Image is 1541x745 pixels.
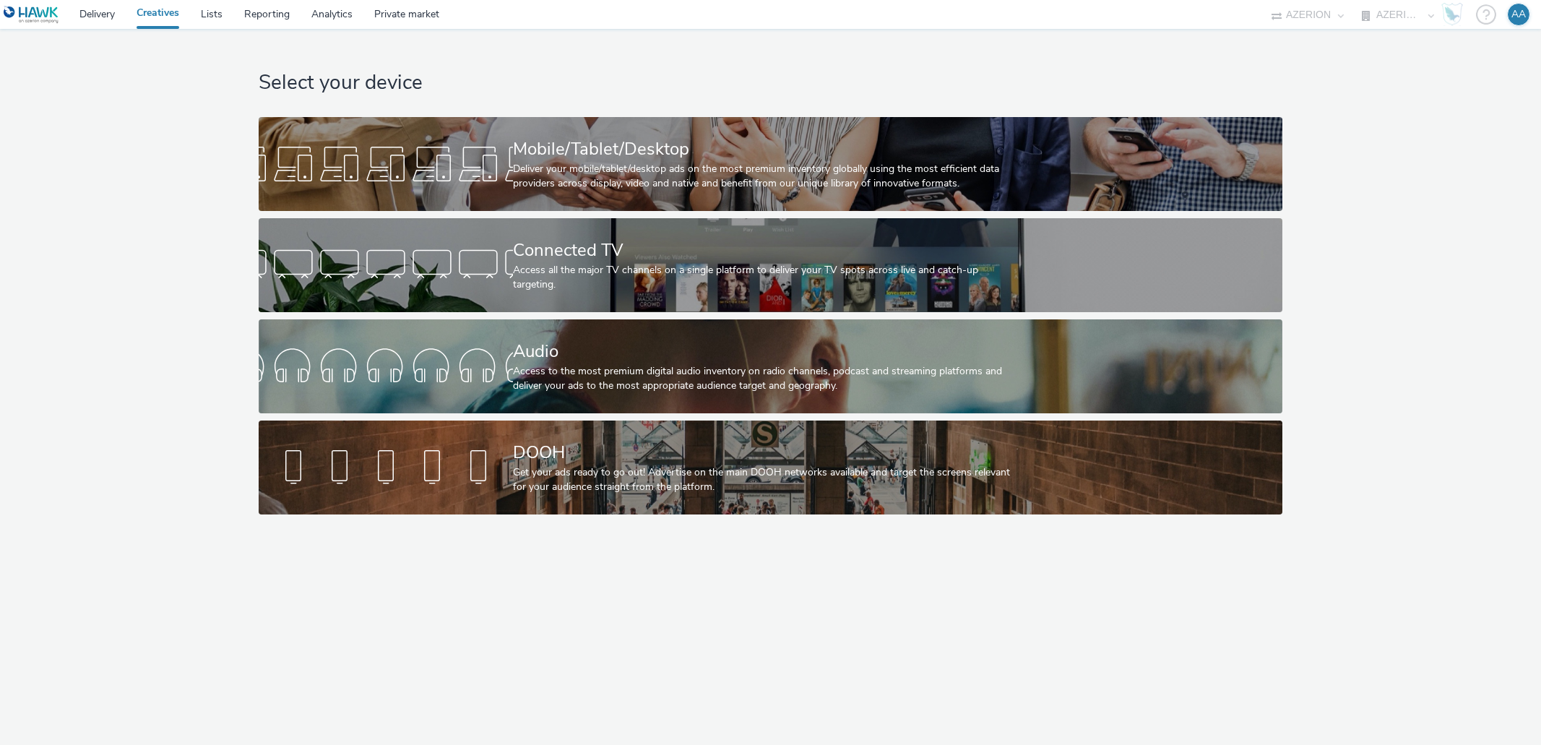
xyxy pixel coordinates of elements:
a: Mobile/Tablet/DesktopDeliver your mobile/tablet/desktop ads on the most premium inventory globall... [259,117,1282,211]
div: Mobile/Tablet/Desktop [513,137,1022,162]
h1: Select your device [259,69,1282,97]
img: undefined Logo [4,6,59,24]
img: Hawk Academy [1441,3,1463,26]
a: DOOHGet your ads ready to go out! Advertise on the main DOOH networks available and target the sc... [259,421,1282,514]
div: AA [1511,4,1526,25]
div: Access all the major TV channels on a single platform to deliver your TV spots across live and ca... [513,263,1022,293]
div: Get your ads ready to go out! Advertise on the main DOOH networks available and target the screen... [513,465,1022,495]
a: AudioAccess to the most premium digital audio inventory on radio channels, podcast and streaming ... [259,319,1282,413]
div: Audio [513,339,1022,364]
div: Connected TV [513,238,1022,263]
div: Access to the most premium digital audio inventory on radio channels, podcast and streaming platf... [513,364,1022,394]
a: Hawk Academy [1441,3,1469,26]
div: Deliver your mobile/tablet/desktop ads on the most premium inventory globally using the most effi... [513,162,1022,191]
div: DOOH [513,440,1022,465]
a: Connected TVAccess all the major TV channels on a single platform to deliver your TV spots across... [259,218,1282,312]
